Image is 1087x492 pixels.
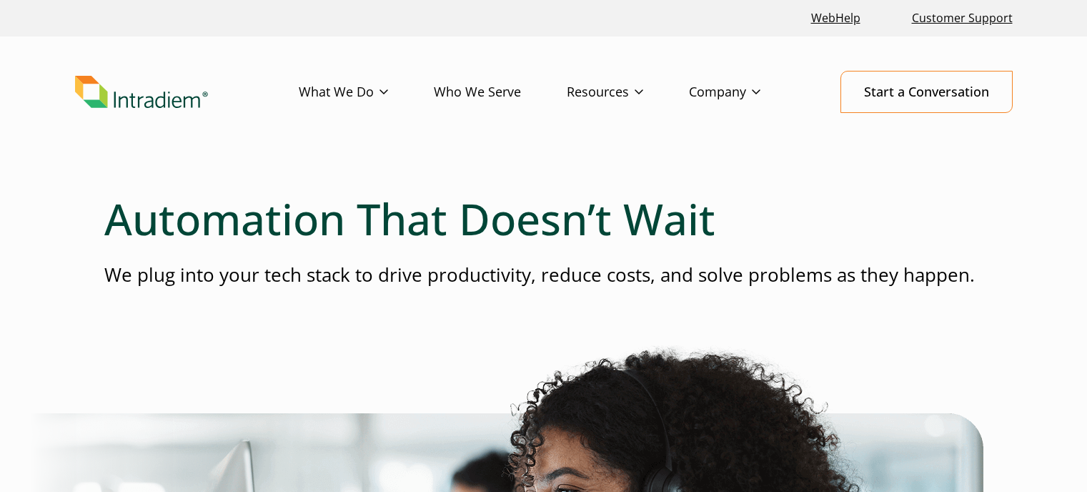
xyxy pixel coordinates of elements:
[299,72,434,113] a: What We Do
[689,72,806,113] a: Company
[434,72,567,113] a: Who We Serve
[567,72,689,113] a: Resources
[75,76,299,109] a: Link to homepage of Intradiem
[75,76,208,109] img: Intradiem
[104,262,983,288] p: We plug into your tech stack to drive productivity, reduce costs, and solve problems as they happen.
[104,193,983,245] h1: Automation That Doesn’t Wait
[906,3,1018,34] a: Customer Support
[805,3,866,34] a: Link opens in a new window
[840,71,1013,113] a: Start a Conversation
